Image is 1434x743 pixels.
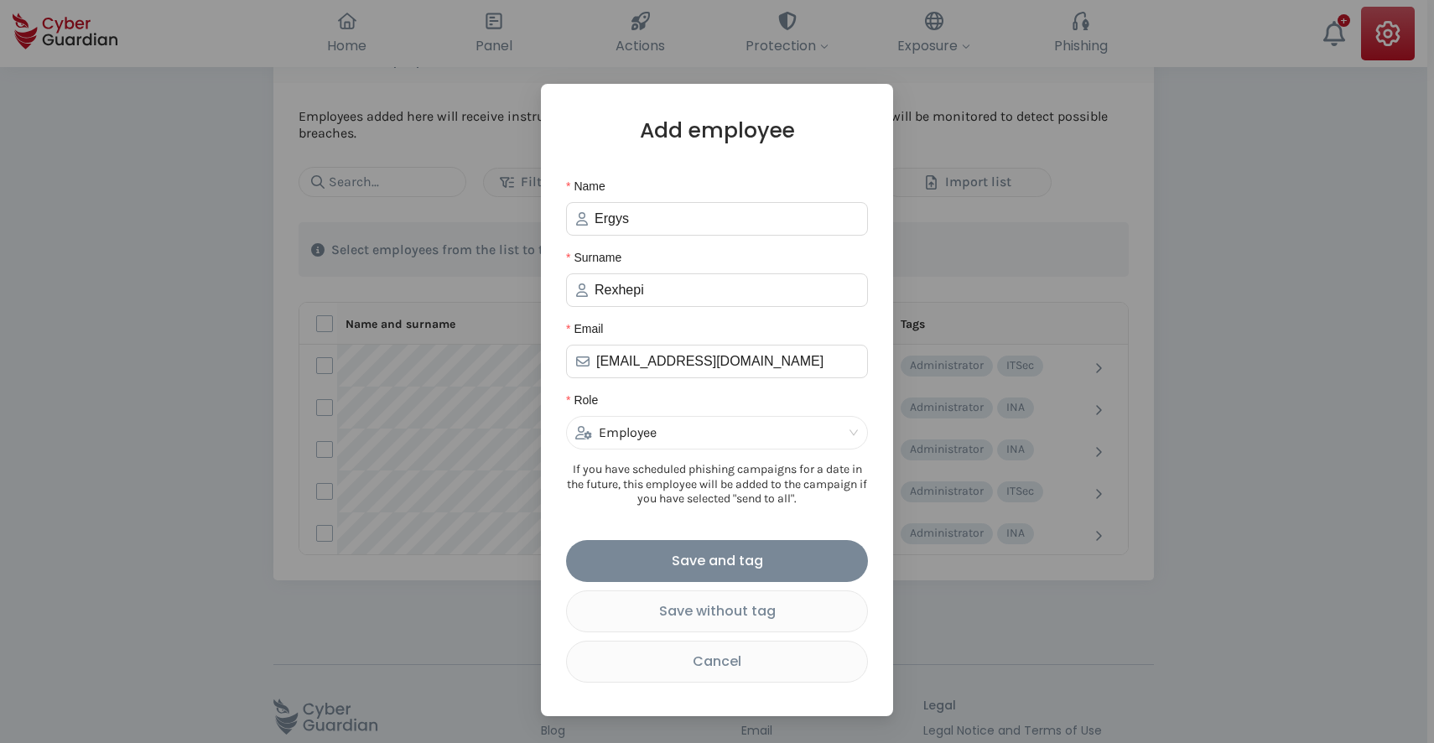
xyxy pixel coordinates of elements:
[595,209,858,229] input: Name
[579,550,855,571] div: Save and tag
[566,177,617,195] label: Name
[595,280,858,300] input: Surname
[575,417,844,449] div: Employee
[566,117,868,143] h1: Add employee
[566,641,868,683] button: Cancel
[566,540,868,582] button: Save and tag
[566,590,868,632] button: Save without tag
[579,651,855,672] div: Cancel
[566,391,610,409] label: Role
[579,600,855,621] div: Save without tag
[596,351,858,371] input: Email
[566,248,633,267] label: Surname
[566,320,615,338] label: Email
[566,462,868,507] p: If you have scheduled phishing campaigns for a date in the future, this employee will be added to...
